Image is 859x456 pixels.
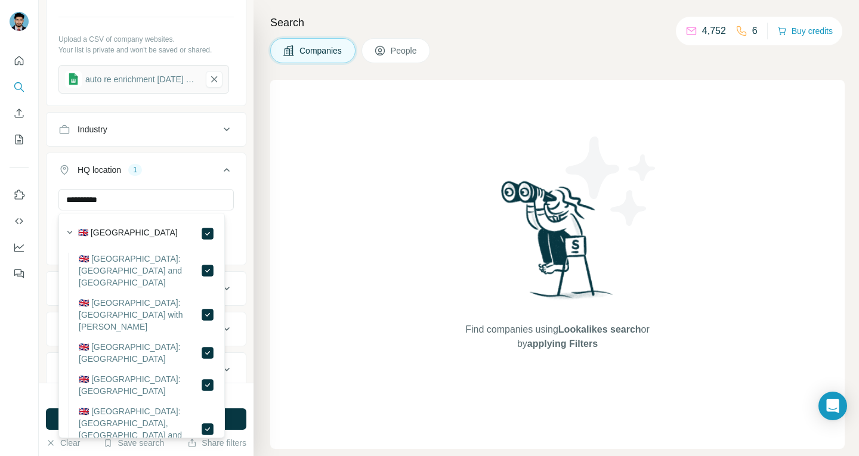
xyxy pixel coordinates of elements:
div: auto re enrichment [DATE] company details for surfe companies [85,73,197,85]
p: Upload a CSV of company websites. [58,34,234,45]
label: 🇬🇧 [GEOGRAPHIC_DATA]: [GEOGRAPHIC_DATA] [79,341,200,365]
span: Find companies using or by [462,322,653,351]
label: 🇬🇧 [GEOGRAPHIC_DATA]: [GEOGRAPHIC_DATA] with [PERSON_NAME] [79,297,200,333]
button: Enrich CSV [10,103,29,124]
button: Use Surfe API [10,210,29,232]
div: HQ location [78,164,121,176]
button: Share filters [187,437,246,449]
label: 🇬🇧 [GEOGRAPHIC_DATA]: [GEOGRAPHIC_DATA] [79,373,200,397]
button: Dashboard [10,237,29,258]
button: My lists [10,129,29,150]
img: Surfe Illustration - Woman searching with binoculars [496,178,620,311]
span: applying Filters [527,339,598,349]
div: 1 [128,165,142,175]
button: Employees (size) [47,315,246,343]
p: 4,752 [702,24,726,38]
div: Open Intercom Messenger [818,392,847,420]
img: gsheets icon [65,71,82,88]
button: Use Surfe on LinkedIn [10,184,29,206]
label: 🇬🇧 [GEOGRAPHIC_DATA]: [GEOGRAPHIC_DATA], [GEOGRAPHIC_DATA] and [GEOGRAPHIC_DATA] [79,405,200,453]
img: Avatar [10,12,29,31]
div: Industry [78,123,107,135]
button: Search [10,76,29,98]
img: Surfe Illustration - Stars [558,128,665,235]
button: Quick start [10,50,29,72]
button: Technologies [47,355,246,384]
label: 🇬🇧 [GEOGRAPHIC_DATA] [78,227,178,241]
button: Buy credits [777,23,833,39]
button: HQ location1 [47,156,246,189]
span: People [391,45,418,57]
span: Companies [299,45,343,57]
button: Run search [46,408,246,430]
p: Your list is private and won't be saved or shared. [58,45,234,55]
button: Feedback [10,263,29,284]
span: Lookalikes search [558,324,641,334]
button: Annual revenue ($) [47,274,246,303]
p: 6 [752,24,758,38]
button: Clear [46,437,80,449]
button: Save search [103,437,164,449]
label: 🇬🇧 [GEOGRAPHIC_DATA]: [GEOGRAPHIC_DATA] and [GEOGRAPHIC_DATA] [79,253,200,289]
h4: Search [270,14,845,31]
button: Industry [47,115,246,144]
